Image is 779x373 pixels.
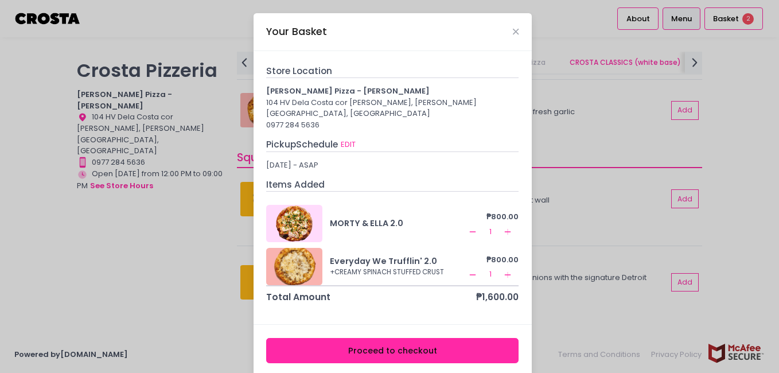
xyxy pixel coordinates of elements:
div: [DATE] - ASAP [266,160,519,171]
div: ₱800.00 [466,254,519,266]
div: ₱800.00 [466,211,519,223]
div: 0977 284 5636 [266,119,519,131]
div: Your Basket [266,24,327,39]
button: EDIT [340,138,356,151]
b: [PERSON_NAME] Pizza - [PERSON_NAME] [266,86,430,96]
span: Pickup Schedule [266,138,338,150]
div: MORTY & ELLA 2.0 [330,217,466,230]
div: Total Amount [266,290,330,304]
div: Everyday We Trufflin' 2.0 [330,255,466,267]
div: Store Location [266,64,519,78]
button: Proceed to checkout [266,338,519,364]
div: ₱1,600.00 [476,290,519,304]
div: Items Added [266,178,519,192]
div: 104 HV Dela Costa cor [PERSON_NAME], [PERSON_NAME][GEOGRAPHIC_DATA], [GEOGRAPHIC_DATA] [266,97,519,119]
div: + CREAMY SPINACH STUFFED CRUST [330,267,466,278]
button: Close [513,29,519,34]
